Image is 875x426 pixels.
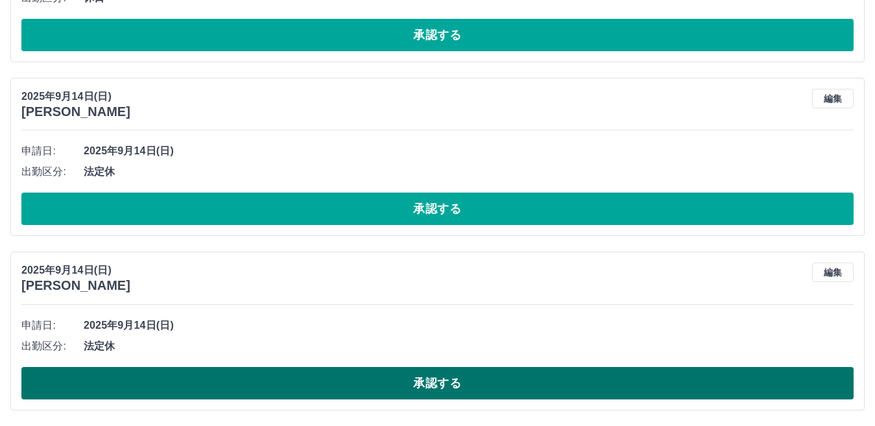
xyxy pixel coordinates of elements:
span: 法定休 [84,338,854,354]
button: 承認する [21,193,854,225]
span: 法定休 [84,164,854,180]
button: 承認する [21,19,854,51]
h3: [PERSON_NAME] [21,104,130,119]
span: 申請日: [21,318,84,333]
span: 2025年9月14日(日) [84,318,854,333]
h3: [PERSON_NAME] [21,278,130,293]
button: 編集 [812,263,854,282]
p: 2025年9月14日(日) [21,89,130,104]
span: 申請日: [21,143,84,159]
span: 出勤区分: [21,164,84,180]
button: 承認する [21,367,854,399]
span: 出勤区分: [21,338,84,354]
button: 編集 [812,89,854,108]
p: 2025年9月14日(日) [21,263,130,278]
span: 2025年9月14日(日) [84,143,854,159]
